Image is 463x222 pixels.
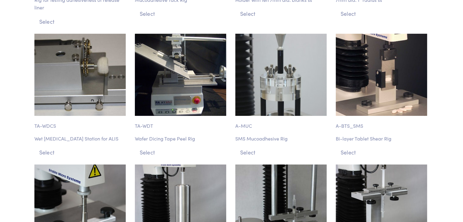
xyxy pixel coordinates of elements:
button: Select [235,147,328,157]
p: SMS Mucoadhesive Rig [235,135,328,143]
p: TA-WDCS [34,116,128,130]
img: wafer-dicing-tape-peel-rig.jpg [135,34,226,116]
button: Select [135,147,228,157]
img: pharma-a_bts-bi-layer-tablet-shear-rig-2.jpg [336,34,427,116]
button: Select [34,16,128,26]
button: Select [336,147,429,157]
button: Select [336,9,429,19]
p: A-BTS_SMS [336,116,429,130]
button: Select [235,9,328,19]
img: adhesion-ta_wdcs-wet-dry-cleaning-station.jpg [34,34,126,116]
p: Bi-layer Tablet Shear Rig [336,135,429,143]
button: Select [135,9,228,19]
p: Wafer Dicing Tape Peel Rig [135,135,228,143]
p: A-MUC [235,116,328,130]
p: Wet [MEDICAL_DATA] Station for ALIS [34,135,128,143]
button: Select [34,147,128,157]
img: a-muc-mucpadhesive-fixture.jpg [235,34,327,116]
p: TA-WDT [135,116,228,130]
